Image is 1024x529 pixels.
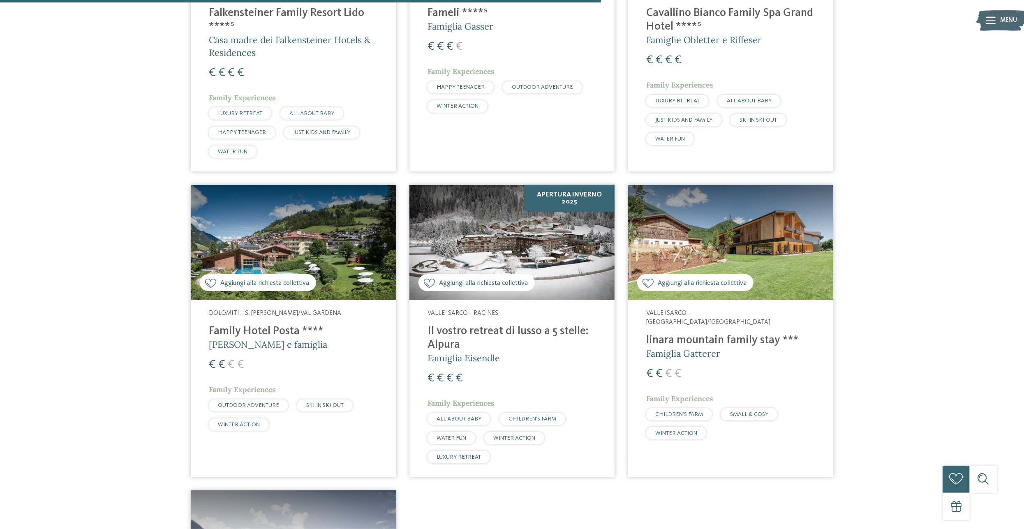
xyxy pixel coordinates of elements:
span: SMALL & COSY [730,411,768,417]
span: Family Experiences [646,80,713,90]
span: Famiglia Gasser [428,21,493,32]
span: € [437,41,444,53]
a: Cercate un hotel per famiglie? Qui troverete solo i migliori! Aggiungi alla richiesta collettiva ... [191,185,396,477]
span: [PERSON_NAME] e famiglia [209,339,327,350]
span: Aggiungi alla richiesta collettiva [220,278,309,288]
span: WATER FUN [437,435,466,441]
span: € [237,67,244,79]
span: € [237,359,244,371]
span: SKI-IN SKI-OUT [740,117,777,123]
span: WATER FUN [655,136,685,142]
span: € [665,368,672,380]
span: Famiglia Gatterer [646,348,720,359]
span: LUXURY RETREAT [437,454,481,460]
span: Famiglie Obletter e Riffeser [646,34,762,46]
span: Famiglia Eisendle [428,352,500,364]
span: ALL ABOUT BABY [437,416,481,422]
h4: Il vostro retreat di lusso a 5 stelle: Alpura [428,325,596,352]
span: € [446,372,453,384]
img: Cercate un hotel per famiglie? Qui troverete solo i migliori! [191,185,396,300]
span: CHILDREN’S FARM [509,416,556,422]
span: WINTER ACTION [437,103,478,109]
span: WINTER ACTION [218,422,260,427]
span: WINTER ACTION [493,435,535,441]
span: LUXURY RETREAT [218,111,262,116]
span: € [446,41,453,53]
span: € [209,67,216,79]
span: LUXURY RETREAT [655,98,700,104]
span: € [428,41,435,53]
h4: Cavallino Bianco Family Spa Grand Hotel ****ˢ [646,7,815,34]
span: Family Experiences [646,394,713,403]
a: Cercate un hotel per famiglie? Qui troverete solo i migliori! Aggiungi alla richiesta collettiva ... [628,185,833,477]
span: € [675,368,682,380]
span: € [218,359,225,371]
span: € [428,372,435,384]
span: Family Experiences [209,385,276,394]
span: € [437,372,444,384]
span: € [228,67,235,79]
span: € [656,368,663,380]
span: HAPPY TEENAGER [437,84,485,90]
a: Cercate un hotel per famiglie? Qui troverete solo i migliori! Aggiungi alla richiesta collettiva ... [409,185,615,477]
span: HAPPY TEENAGER [218,129,266,135]
span: € [456,372,463,384]
span: JUST KIDS AND FAMILY [293,129,350,135]
span: Valle Isarco – Racines [428,310,498,316]
span: € [656,54,663,66]
span: Family Experiences [209,93,276,102]
img: Cercate un hotel per famiglie? Qui troverete solo i migliori! [628,185,833,300]
span: Casa madre dei Falkensteiner Hotels & Residences [209,34,370,58]
img: Cercate un hotel per famiglie? Qui troverete solo i migliori! [409,185,615,300]
span: SKI-IN SKI-OUT [306,402,344,408]
span: Family Experiences [428,67,495,76]
span: € [665,54,672,66]
span: € [675,54,682,66]
span: OUTDOOR ADVENTURE [512,84,573,90]
span: € [456,41,463,53]
h4: Family Hotel Posta **** [209,325,378,338]
span: Valle Isarco – [GEOGRAPHIC_DATA]/[GEOGRAPHIC_DATA] [646,310,770,326]
span: Aggiungi alla richiesta collettiva [439,278,528,288]
h4: linara mountain family stay *** [646,334,815,347]
span: OUTDOOR ADVENTURE [218,402,279,408]
span: € [646,368,653,380]
span: € [209,359,216,371]
span: JUST KIDS AND FAMILY [655,117,712,123]
span: WATER FUN [218,149,247,155]
span: € [228,359,235,371]
span: € [646,54,653,66]
span: Family Experiences [428,398,495,408]
span: CHILDREN’S FARM [655,411,703,417]
span: € [218,67,225,79]
h4: Falkensteiner Family Resort Lido ****ˢ [209,7,378,34]
span: Aggiungi alla richiesta collettiva [658,278,747,288]
span: WINTER ACTION [655,430,697,436]
span: Dolomiti – S. [PERSON_NAME]/Val Gardena [209,310,341,316]
span: ALL ABOUT BABY [289,111,334,116]
span: ALL ABOUT BABY [727,98,772,104]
